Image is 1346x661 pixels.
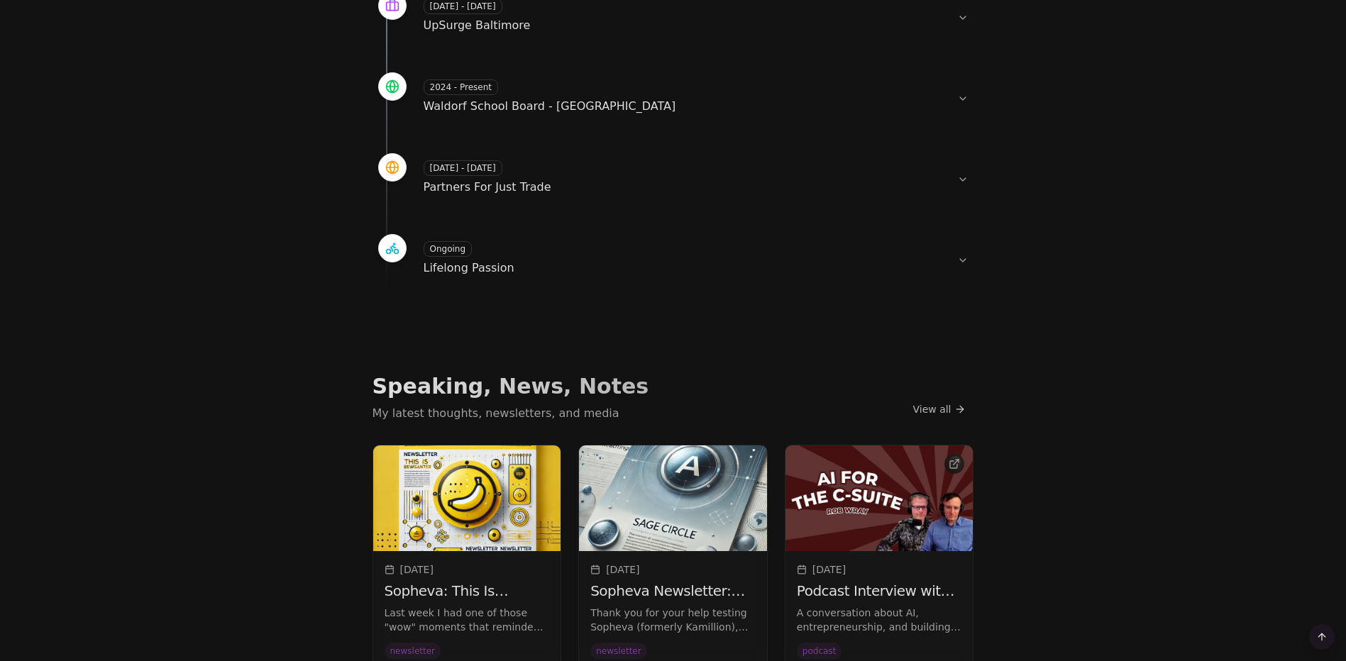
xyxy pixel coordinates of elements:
[373,373,649,400] h2: Speaking, News, Notes
[378,72,407,101] div: Toggle Waldorf School Board - Baltimore section
[812,562,846,577] time: [DATE]
[424,160,502,176] span: [DATE] - [DATE]
[904,396,973,422] a: View all
[418,230,974,288] button: OngoingLifelong Passion
[424,79,499,95] span: 2024 - Present
[385,606,550,634] p: Last week I had one of those "wow" moments that reminded me why I love innovation. I deployed a ~...
[590,582,756,600] h3: Sopheva Newsletter: Kickoff Beta Newsletter
[373,405,649,422] p: My latest thoughts, newsletters, and media
[912,402,951,416] span: View all
[418,149,974,207] button: [DATE] - [DATE]Partners For Just Trade
[378,234,407,262] div: Toggle Lifelong Passion section
[797,643,842,660] span: podcast
[378,153,407,182] div: Toggle Partners For Just Trade section
[373,445,561,551] img: Sopheva: This Is Bananas!
[785,445,973,551] img: Podcast Interview with Chad Harvey
[590,643,647,660] span: newsletter
[424,180,551,194] span: Partners For Just Trade
[606,562,639,577] time: [DATE]
[797,582,962,600] h3: Podcast Interview with [PERSON_NAME]
[385,582,550,600] h3: Sopheva: This Is Bananas!
[424,241,473,257] span: Ongoing
[1309,624,1335,650] button: Scroll to top
[424,18,531,32] span: UpSurge Baltimore
[400,562,434,577] time: [DATE]
[590,606,756,634] p: Thank you for your help testing Sopheva (formerly Kamillion), my latest product idea that creates...
[385,643,441,660] span: newsletter
[424,99,676,113] span: Waldorf School Board - [GEOGRAPHIC_DATA]
[418,68,974,126] button: 2024 - PresentWaldorf School Board - [GEOGRAPHIC_DATA]
[797,606,962,634] p: A conversation about AI, entrepreneurship, and building Sopheva.
[424,261,514,274] span: Lifelong Passion
[579,445,767,551] img: Sopheva Newsletter: Kickoff Beta Newsletter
